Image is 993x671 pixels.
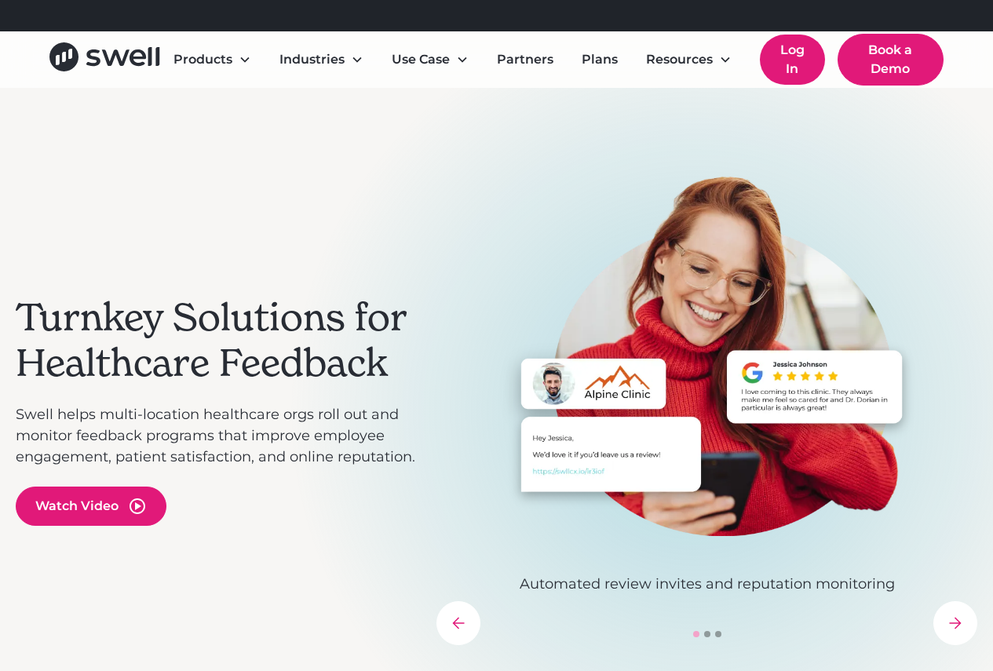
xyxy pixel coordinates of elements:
[267,44,376,75] div: Industries
[646,50,713,69] div: Resources
[436,176,977,645] div: carousel
[16,487,166,526] a: open lightbox
[715,631,721,637] div: Show slide 3 of 3
[760,35,825,85] a: Log In
[436,176,977,595] div: 1 of 3
[279,50,345,69] div: Industries
[436,574,977,595] p: Automated review invites and reputation monitoring
[633,44,744,75] div: Resources
[392,50,450,69] div: Use Case
[16,295,421,385] h2: Turnkey Solutions for Healthcare Feedback
[161,44,264,75] div: Products
[704,631,710,637] div: Show slide 2 of 3
[693,631,699,637] div: Show slide 1 of 3
[173,50,232,69] div: Products
[484,44,566,75] a: Partners
[49,42,160,77] a: home
[915,596,993,671] iframe: Chat Widget
[838,34,944,86] a: Book a Demo
[35,497,119,516] div: Watch Video
[16,404,421,468] p: Swell helps multi-location healthcare orgs roll out and monitor feedback programs that improve em...
[379,44,481,75] div: Use Case
[436,601,480,645] div: previous slide
[569,44,630,75] a: Plans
